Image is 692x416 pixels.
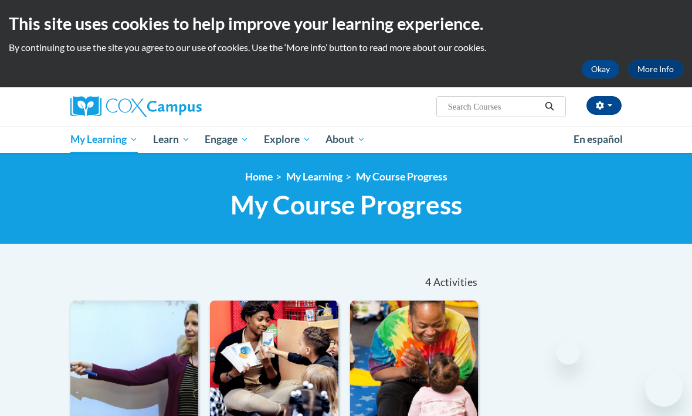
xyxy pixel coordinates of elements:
[433,276,477,289] span: Activities
[62,126,630,153] div: Main menu
[582,60,619,79] button: Okay
[356,171,447,183] a: My Course Progress
[264,132,311,146] span: Explore
[145,126,198,153] a: Learn
[153,132,190,146] span: Learn
[286,171,342,183] a: My Learning
[425,276,431,289] span: 4
[70,96,242,117] a: Cox Campus
[63,126,145,153] a: My Learning
[557,341,580,364] iframe: Close message
[197,126,256,153] a: Engage
[70,96,202,117] img: Cox Campus
[205,132,249,146] span: Engage
[574,133,623,145] span: En español
[541,100,558,114] button: Search
[245,171,273,183] a: Home
[230,189,462,220] span: My Course Progress
[9,12,683,35] h2: This site uses cookies to help improve your learning experience.
[256,126,318,153] a: Explore
[70,132,138,146] span: My Learning
[318,126,374,153] a: About
[645,369,683,407] iframe: Button to launch messaging window
[9,41,683,54] p: By continuing to use the site you agree to our use of cookies. Use the ‘More info’ button to read...
[586,96,622,115] button: Account Settings
[447,100,541,114] input: Search Courses
[325,132,365,146] span: About
[566,127,630,152] a: En español
[628,60,683,79] a: More Info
